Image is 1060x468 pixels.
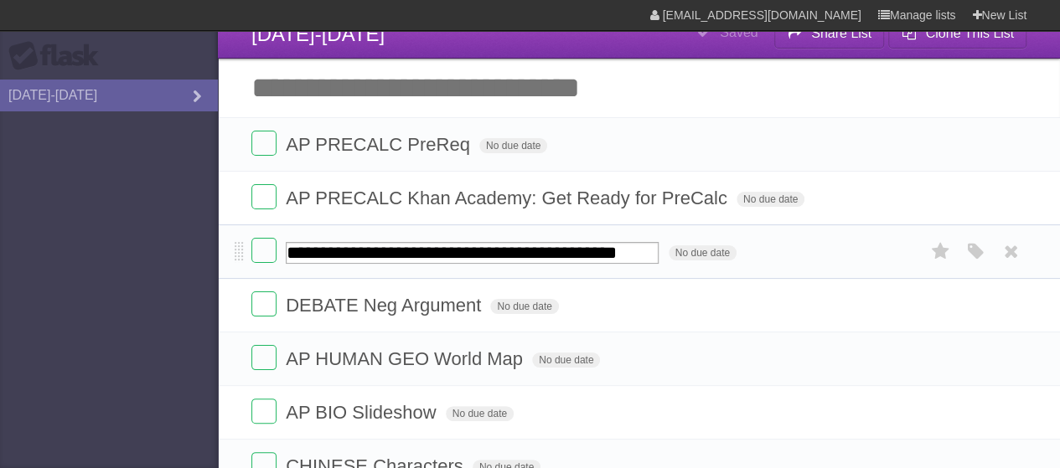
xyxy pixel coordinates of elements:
[286,295,485,316] span: DEBATE Neg Argument
[251,345,277,370] label: Done
[8,41,109,71] div: Flask
[490,299,558,314] span: No due date
[286,188,732,208] span: AP PRECALC Khan Academy: Get Ready for PreCalc
[251,291,277,316] label: Done
[251,238,277,263] label: Done
[925,26,1014,40] b: Clone This List
[251,184,277,209] label: Done
[479,138,547,153] span: No due date
[924,238,956,265] label: Star task
[446,406,514,421] span: No due date
[286,348,527,369] span: AP HUMAN GEO World Map
[774,18,885,49] button: Share List
[251,399,277,424] label: Done
[532,352,600,368] span: No due date
[251,131,277,156] label: Done
[811,26,871,40] b: Share List
[669,245,737,260] span: No due date
[888,18,1026,49] button: Clone This List
[251,23,385,45] span: [DATE]-[DATE]
[720,25,758,39] b: Saved
[737,192,804,207] span: No due date
[286,402,440,423] span: AP BIO Slideshow
[286,134,474,155] span: AP PRECALC PreReq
